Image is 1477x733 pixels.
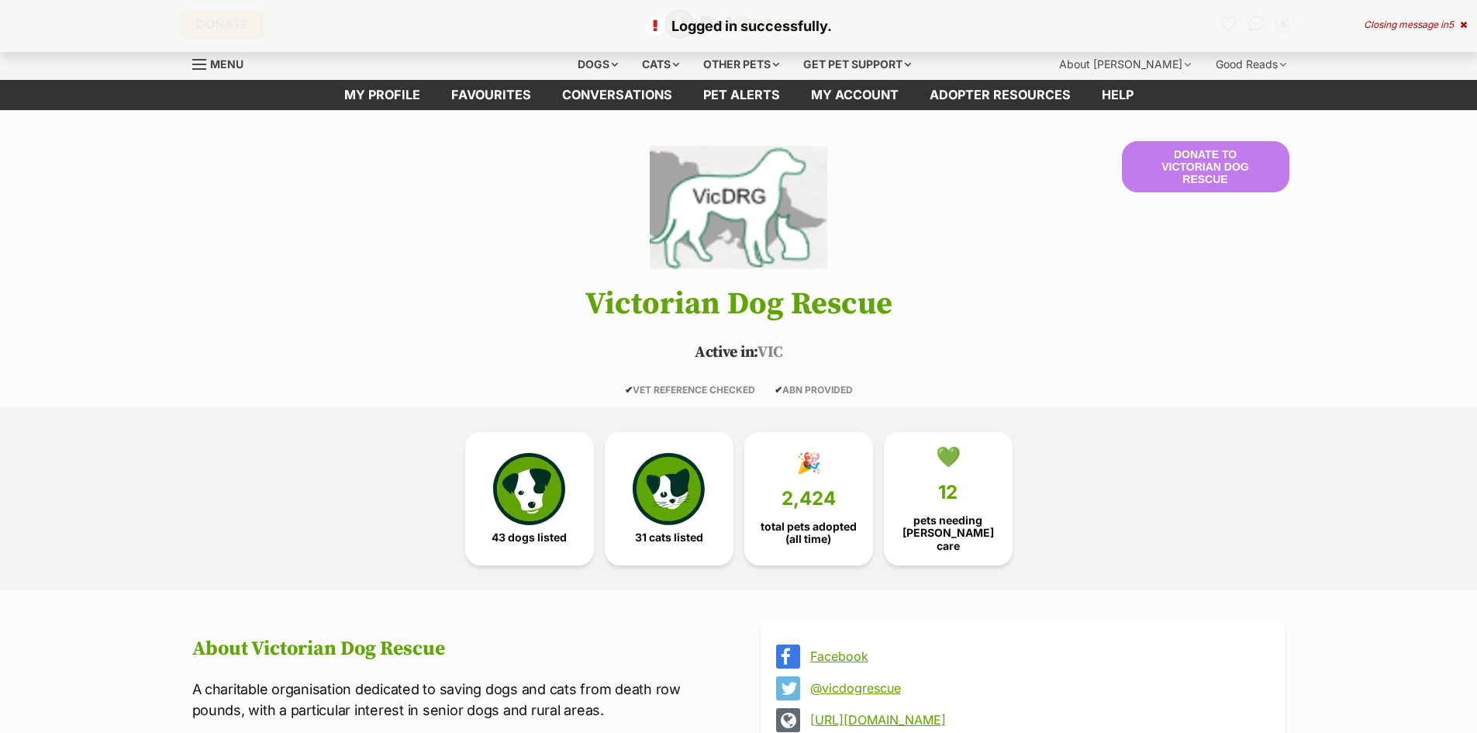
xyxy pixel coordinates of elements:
a: Adopter resources [914,80,1086,110]
span: 12 [938,482,958,503]
p: VIC [169,341,1309,365]
button: Donate to Victorian Dog Rescue [1122,141,1289,192]
span: ABN PROVIDED [775,384,853,396]
div: Get pet support [792,49,922,80]
img: petrescue-icon-eee76f85a60ef55c4a1927667547b313a7c0e82042636edf73dce9c88f694885.svg [493,453,564,524]
span: VET REFERENCE CHECKED [625,384,755,396]
span: Active in: [695,343,757,362]
a: Facebook [810,649,1264,663]
span: 31 cats listed [635,531,703,544]
span: 2,424 [782,488,836,510]
div: Good Reads [1205,49,1297,80]
span: pets needing [PERSON_NAME] care [897,514,999,551]
a: 🎉 2,424 total pets adopted (all time) [744,432,873,565]
a: My profile [329,80,436,110]
h2: About Victorian Dog Rescue [192,638,717,661]
img: cat-icon-068c71abf8fe30c970a85cd354bc8e23425d12f6e8612795f06af48be43a487a.svg [633,453,704,524]
span: total pets adopted (all time) [757,520,860,545]
img: Victorian Dog Rescue [650,141,826,273]
a: 💚 12 pets needing [PERSON_NAME] care [884,432,1013,565]
a: Menu [192,49,254,77]
div: Other pets [692,49,790,80]
div: Cats [631,49,690,80]
icon: ✔ [775,384,782,396]
a: conversations [547,80,688,110]
a: Help [1086,80,1149,110]
div: 🎉 [796,451,821,475]
a: 43 dogs listed [465,432,594,565]
a: 31 cats listed [605,432,733,565]
icon: ✔ [625,384,633,396]
a: @vicdogrescue [810,681,1264,695]
span: Menu [210,57,243,71]
span: 43 dogs listed [492,531,567,544]
div: 💚 [936,445,961,468]
a: Favourites [436,80,547,110]
div: Dogs [567,49,629,80]
a: Pet alerts [688,80,795,110]
p: A charitable organisation dedicated to saving dogs and cats from death row pounds, with a particu... [192,679,717,721]
a: My account [795,80,914,110]
div: About [PERSON_NAME] [1048,49,1202,80]
h1: Victorian Dog Rescue [169,287,1309,321]
a: [URL][DOMAIN_NAME] [810,713,1264,727]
